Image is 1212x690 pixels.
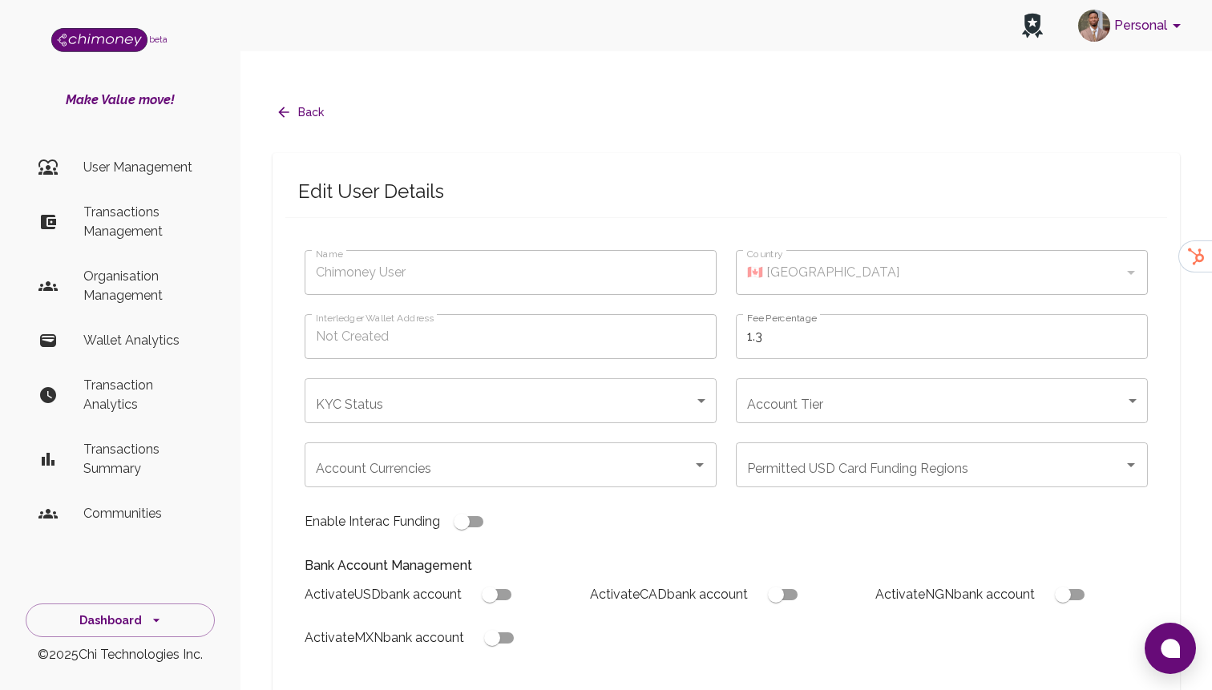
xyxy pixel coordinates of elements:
p: Organisation Management [83,267,202,305]
div: ​ [305,378,717,423]
label: Name [316,247,343,260]
p: Communities [83,504,202,523]
span: Edit User Details [298,179,1154,204]
button: Open chat window [1145,623,1196,674]
p: Wallet Analytics [83,331,202,350]
button: Open [1120,454,1142,476]
p: Transactions Management [83,203,202,241]
button: Back [273,98,330,127]
img: avatar [1078,10,1110,42]
p: User Management [83,158,202,177]
h6: Activate USD bank account [305,583,462,606]
p: Bank Account Management [305,556,1148,575]
button: Open [689,454,711,476]
p: Enable Interac Funding [305,512,440,531]
h6: Activate MXN bank account [305,627,464,649]
label: Interledger Wallet Address [316,311,434,325]
p: Transaction Analytics [83,376,202,414]
h6: Activate CAD bank account [590,583,748,606]
label: Fee Percentage [747,311,817,325]
img: Logo [51,28,147,52]
h6: Activate NGN bank account [875,583,1035,606]
button: account of current user [1072,5,1193,46]
span: beta [149,34,168,44]
button: Dashboard [26,603,215,638]
p: Transactions Summary [83,440,202,478]
label: Country [747,247,782,260]
div: ​ [736,378,1148,423]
